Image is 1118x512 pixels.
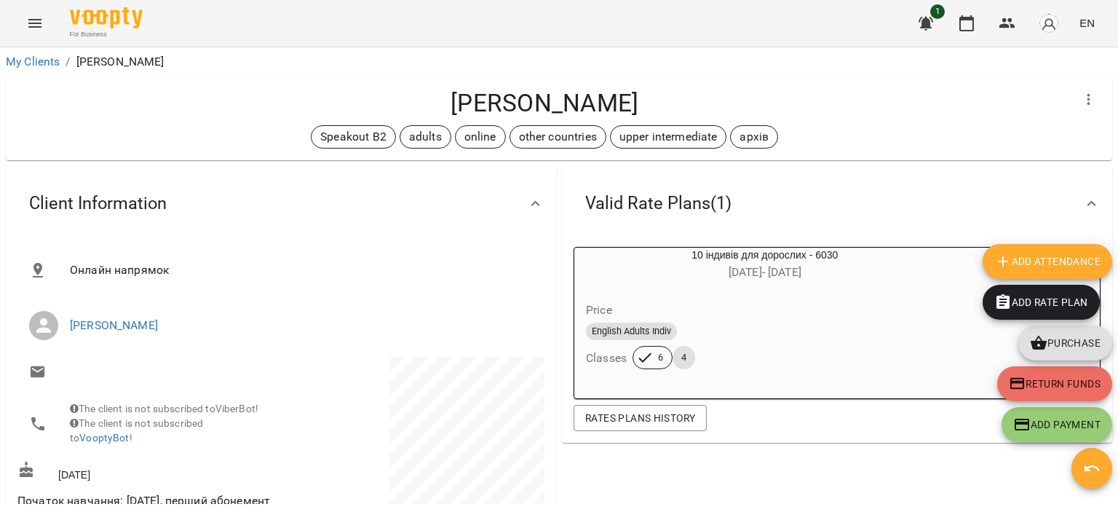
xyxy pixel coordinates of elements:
[1018,326,1112,361] button: Purchase
[574,248,956,283] div: 10 індивів для дорослих - 6030
[320,128,386,146] p: Speakout B2
[510,125,606,149] div: other countries
[17,88,1071,118] h4: [PERSON_NAME]
[562,166,1112,241] div: Valid Rate Plans(1)
[15,458,281,485] div: [DATE]
[409,128,442,146] p: adults
[930,4,945,19] span: 1
[455,125,506,149] div: online
[1039,13,1059,34] img: avatar_s.png
[586,325,677,338] span: English Adults Indiv
[76,53,164,71] p: [PERSON_NAME]
[994,253,1101,270] span: Add Attendance
[574,248,956,387] button: 10 індивів для дорослих - 6030[DATE]- [DATE]PriceEnglish Adults IndivClasses64
[70,7,143,28] img: Voopty Logo
[730,125,778,149] div: архів
[983,244,1112,279] button: Add Attendance
[740,128,769,146] p: архів
[610,125,727,149] div: upper intermediate
[574,405,707,431] button: Rates Plans History
[729,265,801,279] span: [DATE] - [DATE]
[649,351,672,364] span: 6
[464,128,496,146] p: online
[1009,375,1101,393] span: Return funds
[66,53,70,71] li: /
[673,351,695,364] span: 4
[585,192,732,215] span: Valid Rate Plans ( 1 )
[400,125,451,149] div: adults
[70,30,143,39] span: For Business
[519,128,597,146] p: other countries
[6,55,60,68] a: My Clients
[79,432,129,444] a: VooptyBot
[997,366,1112,401] button: Return funds
[70,318,158,332] a: [PERSON_NAME]
[6,53,1112,71] nav: breadcrumb
[1030,334,1101,352] span: Purchase
[586,300,612,320] h6: Price
[586,348,627,369] h6: Classes
[29,192,167,215] span: Client Information
[1013,416,1101,433] span: Add Payment
[70,403,258,414] span: The client is not subscribed to ViberBot!
[1074,9,1101,36] button: EN
[994,294,1088,311] span: Add Rate plan
[70,261,533,279] span: Онлайн напрямок
[311,125,396,149] div: Speakout B2
[619,128,718,146] p: upper intermediate
[70,417,203,444] span: The client is not subscribed to !
[585,409,695,427] span: Rates Plans History
[1002,407,1112,442] button: Add Payment
[1079,15,1095,31] span: EN
[17,6,52,41] button: Menu
[983,285,1100,320] button: Add Rate plan
[6,166,556,241] div: Client Information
